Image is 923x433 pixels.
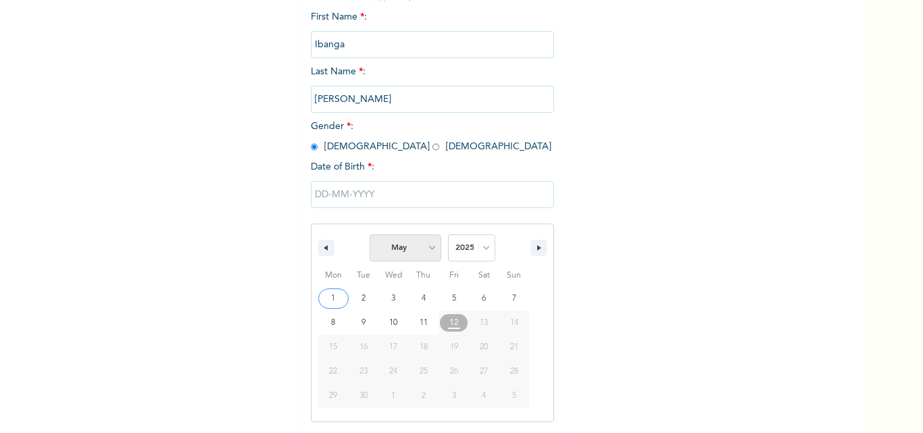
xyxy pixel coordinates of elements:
button: 21 [499,335,529,359]
span: 14 [510,311,518,335]
span: 21 [510,335,518,359]
button: 3 [378,286,409,311]
span: 7 [512,286,516,311]
button: 19 [439,335,469,359]
button: 29 [318,384,349,408]
button: 2 [349,286,379,311]
span: 19 [450,335,458,359]
span: 4 [422,286,426,311]
span: 9 [361,311,366,335]
button: 11 [409,311,439,335]
button: 8 [318,311,349,335]
button: 1 [318,286,349,311]
span: 29 [329,384,337,408]
span: Tue [349,265,379,286]
button: 12 [439,311,469,335]
span: 2 [361,286,366,311]
button: 28 [499,359,529,384]
span: 17 [389,335,397,359]
button: 13 [469,311,499,335]
span: 18 [420,335,428,359]
button: 18 [409,335,439,359]
span: 26 [450,359,458,384]
button: 23 [349,359,379,384]
button: 30 [349,384,379,408]
span: Date of Birth : [311,160,374,174]
span: 10 [389,311,397,335]
span: 24 [389,359,397,384]
button: 20 [469,335,499,359]
span: 6 [482,286,486,311]
span: 23 [359,359,368,384]
button: 10 [378,311,409,335]
span: 12 [449,311,459,335]
button: 7 [499,286,529,311]
input: Enter your last name [311,86,554,113]
button: 26 [439,359,469,384]
span: 5 [452,286,456,311]
input: Enter your first name [311,31,554,58]
button: 25 [409,359,439,384]
span: 28 [510,359,518,384]
span: 25 [420,359,428,384]
span: 27 [480,359,488,384]
span: Sat [469,265,499,286]
button: 16 [349,335,379,359]
span: 22 [329,359,337,384]
span: 20 [480,335,488,359]
button: 24 [378,359,409,384]
button: 17 [378,335,409,359]
span: Gender : [DEMOGRAPHIC_DATA] [DEMOGRAPHIC_DATA] [311,122,551,151]
button: 14 [499,311,529,335]
button: 5 [439,286,469,311]
button: 9 [349,311,379,335]
span: Sun [499,265,529,286]
button: 27 [469,359,499,384]
span: 1 [331,286,335,311]
input: DD-MM-YYYY [311,181,554,208]
span: Fri [439,265,469,286]
span: Wed [378,265,409,286]
span: Last Name : [311,67,554,104]
button: 22 [318,359,349,384]
span: 8 [331,311,335,335]
span: Mon [318,265,349,286]
span: Thu [409,265,439,286]
button: 15 [318,335,349,359]
span: First Name : [311,12,554,49]
button: 4 [409,286,439,311]
span: 13 [480,311,488,335]
button: 6 [469,286,499,311]
span: 30 [359,384,368,408]
span: 11 [420,311,428,335]
span: 16 [359,335,368,359]
span: 15 [329,335,337,359]
span: 3 [391,286,395,311]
